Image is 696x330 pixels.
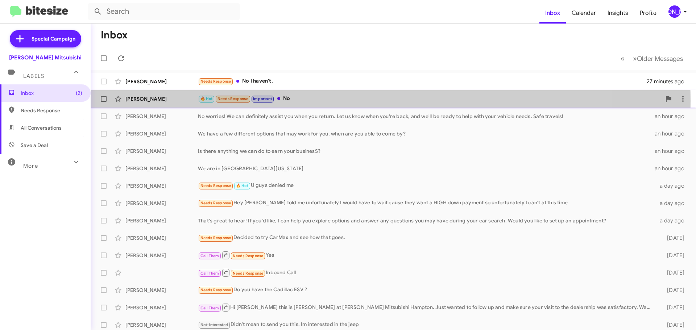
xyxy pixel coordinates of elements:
[200,79,231,84] span: Needs Response
[539,3,566,24] a: Inbox
[655,200,690,207] div: a day ago
[125,321,198,329] div: [PERSON_NAME]
[655,234,690,242] div: [DATE]
[21,107,82,114] span: Needs Response
[76,89,82,97] span: (2)
[125,182,198,189] div: [PERSON_NAME]
[198,268,655,277] div: Inbound Call
[21,89,82,97] span: Inbox
[125,165,198,172] div: [PERSON_NAME]
[198,113,655,120] div: No worries! We can definitely assist you when you return. Let us know when you're back, and we'll...
[200,96,213,101] span: 🔥 Hot
[233,271,264,276] span: Needs Response
[616,51,629,66] button: Previous
[200,201,231,205] span: Needs Response
[253,96,272,101] span: Important
[200,271,219,276] span: Call Them
[198,77,647,85] div: No I haven't.
[200,306,219,310] span: Call Them
[668,5,681,18] div: [PERSON_NAME]
[101,29,128,41] h1: Inbox
[32,35,75,42] span: Special Campaign
[633,54,637,63] span: »
[125,234,198,242] div: [PERSON_NAME]
[236,183,248,188] span: 🔥 Hot
[125,217,198,224] div: [PERSON_NAME]
[655,165,690,172] div: an hour ago
[655,287,690,294] div: [DATE]
[198,303,655,312] div: Hi [PERSON_NAME] this is [PERSON_NAME] at [PERSON_NAME] Mitsubishi Hampton. Just wanted to follow...
[10,30,81,47] a: Special Campaign
[655,304,690,311] div: [DATE]
[647,78,690,85] div: 27 minutes ago
[198,147,655,155] div: Is there anything we can do to earn your businesS?
[200,288,231,292] span: Needs Response
[125,252,198,259] div: [PERSON_NAME]
[655,321,690,329] div: [DATE]
[198,181,655,190] div: U guys denied me
[629,51,687,66] button: Next
[125,200,198,207] div: [PERSON_NAME]
[217,96,248,101] span: Needs Response
[566,3,602,24] a: Calendar
[198,95,661,103] div: No
[655,217,690,224] div: a day ago
[655,252,690,259] div: [DATE]
[655,269,690,276] div: [DATE]
[621,54,625,63] span: «
[21,124,62,131] span: All Conversations
[23,73,44,79] span: Labels
[655,113,690,120] div: an hour ago
[602,3,634,24] a: Insights
[88,3,240,20] input: Search
[198,251,655,260] div: Yes
[655,182,690,189] div: a day ago
[637,55,683,63] span: Older Messages
[662,5,688,18] button: [PERSON_NAME]
[9,54,82,61] div: [PERSON_NAME] Mitsubishi
[200,254,219,258] span: Call Them
[125,287,198,294] div: [PERSON_NAME]
[125,130,198,137] div: [PERSON_NAME]
[125,113,198,120] div: [PERSON_NAME]
[617,51,687,66] nav: Page navigation example
[198,321,655,329] div: Didn't mean to send you this. Im interested in the jeep
[634,3,662,24] a: Profile
[198,217,655,224] div: That's great to hear! If you'd like, I can help you explore options and answer any questions you ...
[200,183,231,188] span: Needs Response
[23,163,38,169] span: More
[198,199,655,207] div: Hey [PERSON_NAME] told me unfortunately I would have to wait cause they want a HIGH down payment ...
[125,147,198,155] div: [PERSON_NAME]
[200,235,231,240] span: Needs Response
[655,147,690,155] div: an hour ago
[233,254,264,258] span: Needs Response
[198,234,655,242] div: Decided to try CarMax and see how that goes.
[198,130,655,137] div: We have a few different options that may work for you, when are you able to come by?
[125,78,198,85] div: [PERSON_NAME]
[198,286,655,294] div: Do you have the Cadillac ESV ?
[125,95,198,103] div: [PERSON_NAME]
[200,322,228,327] span: Not-Interested
[655,130,690,137] div: an hour ago
[21,142,48,149] span: Save a Deal
[125,304,198,311] div: [PERSON_NAME]
[198,165,655,172] div: We are in [GEOGRAPHIC_DATA][US_STATE]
